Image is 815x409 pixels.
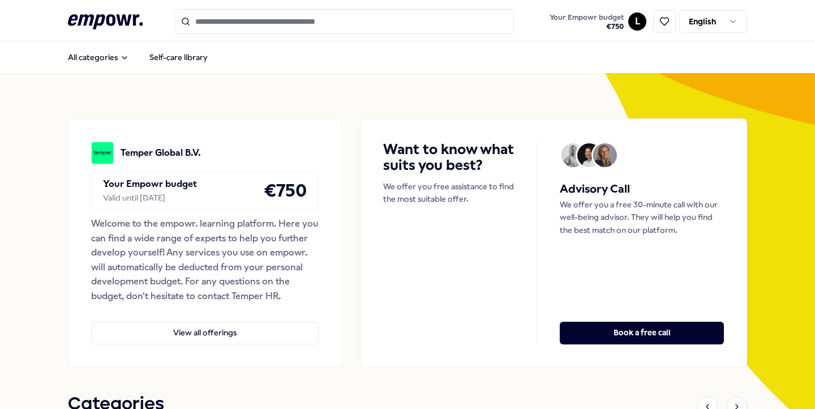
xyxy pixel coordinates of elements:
[121,146,201,160] p: Temper Global B.V.
[91,216,319,304] div: Welcome to the empowr. learning platform. Here you can find a wide range of experts to help you f...
[545,10,628,33] a: Your Empowr budget€750
[561,143,585,167] img: Avatar
[560,180,724,198] h5: Advisory Call
[550,22,624,31] span: € 750
[547,11,626,33] button: Your Empowr budget€750
[140,46,217,69] a: Self-care library
[593,143,617,167] img: Avatar
[91,304,319,344] a: View all offerings
[91,322,319,344] button: View all offerings
[577,143,601,167] img: Avatar
[103,177,197,191] p: Your Empowr budget
[560,322,724,344] button: Book a free call
[174,9,514,34] input: Search for products, categories or subcategories
[91,142,114,164] img: Temper Global B.V.
[383,142,514,173] h4: Want to know what suits you best?
[550,13,624,22] span: Your Empowr budget
[560,198,724,236] p: We offer you a free 30-minute call with our well-being advisor. They will help you find the best ...
[264,176,307,204] h4: € 750
[383,180,514,206] p: We offer you free assistance to find the most suitable offer.
[59,46,138,69] button: All categories
[628,12,646,31] button: L
[59,46,217,69] nav: Main
[103,191,197,204] div: Valid until [DATE]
